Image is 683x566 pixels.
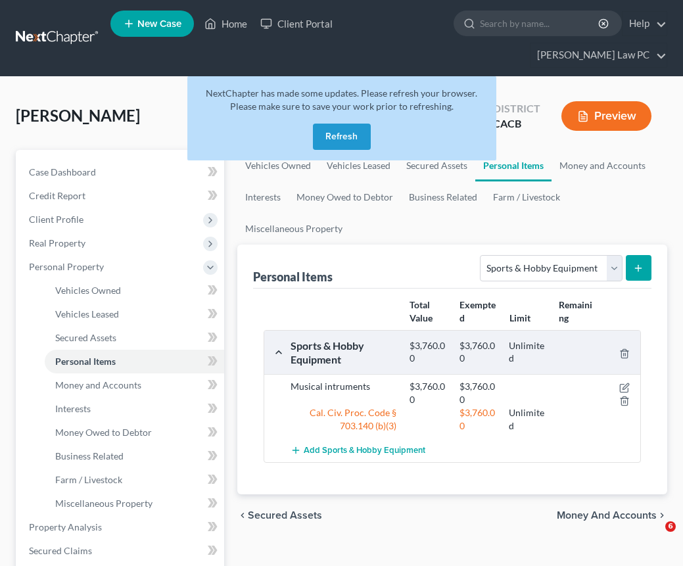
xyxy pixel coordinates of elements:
span: Money Owed to Debtor [55,427,152,438]
button: chevron_left Secured Assets [237,510,322,521]
span: Vehicles Leased [55,308,119,319]
a: Business Related [45,444,224,468]
a: Money Owed to Debtor [289,181,401,213]
a: Farm / Livestock [45,468,224,492]
button: Add Sports & Hobby Equipment [291,438,425,462]
a: Help [623,12,667,35]
strong: Limit [509,312,530,323]
div: $3,760.00 [403,340,453,364]
strong: Remaining [559,299,592,323]
div: District [493,101,540,116]
a: Money and Accounts [45,373,224,397]
a: Home [198,12,254,35]
span: Interests [55,403,91,414]
div: $3,760.00 [403,380,453,406]
a: Money Owed to Debtor [45,421,224,444]
button: Preview [561,101,651,131]
span: Secured Assets [248,510,322,521]
div: Cal. Civ. Proc. Code § 703.140 (b)(3) [284,406,403,433]
a: Vehicles Owned [45,279,224,302]
span: Secured Assets [55,332,116,343]
a: Vehicles Leased [45,302,224,326]
a: Personal Items [45,350,224,373]
a: Case Dashboard [18,160,224,184]
iframe: Intercom live chat [638,521,670,553]
span: Personal Property [29,261,104,272]
span: Personal Items [55,356,116,367]
span: [PERSON_NAME] [16,106,140,125]
span: Client Profile [29,214,83,225]
span: Miscellaneous Property [55,498,153,509]
span: Real Property [29,237,85,248]
span: Property Analysis [29,521,102,532]
button: Refresh [313,124,371,150]
a: Secured Claims [18,539,224,563]
span: Money and Accounts [55,379,141,390]
span: Add Sports & Hobby Equipment [304,445,425,456]
div: $3,760.00 [453,380,503,406]
a: Personal Items [475,150,552,181]
a: Interests [45,397,224,421]
div: Unlimited [502,340,552,364]
a: Interests [237,181,289,213]
span: NextChapter has made some updates. Please refresh your browser. Please make sure to save your wor... [206,87,477,112]
div: Personal Items [253,269,333,285]
span: Business Related [55,450,124,461]
a: Farm / Livestock [485,181,568,213]
i: chevron_right [657,510,667,521]
span: Farm / Livestock [55,474,122,485]
span: Money and Accounts [557,510,657,521]
a: Property Analysis [18,515,224,539]
i: chevron_left [237,510,248,521]
a: Credit Report [18,184,224,208]
div: Unlimited [502,406,552,433]
span: Secured Claims [29,545,92,556]
span: Vehicles Owned [55,285,121,296]
button: Money and Accounts chevron_right [557,510,667,521]
div: Sports & Hobby Equipment [284,339,403,367]
a: Business Related [401,181,485,213]
a: [PERSON_NAME] Law PC [530,43,667,67]
strong: Total Value [410,299,433,323]
div: CACB [493,116,540,131]
span: Case Dashboard [29,166,96,177]
span: 6 [665,521,676,532]
a: Secured Assets [45,326,224,350]
span: New Case [137,19,181,29]
a: Miscellaneous Property [237,213,350,245]
div: Musical intruments [284,380,403,406]
a: Client Portal [254,12,339,35]
a: Miscellaneous Property [45,492,224,515]
div: $3,760.00 [453,340,503,364]
input: Search by name... [480,11,600,35]
a: Money and Accounts [552,150,653,181]
div: $3,760.00 [453,406,503,433]
strong: Exempted [459,299,496,323]
span: Credit Report [29,190,85,201]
